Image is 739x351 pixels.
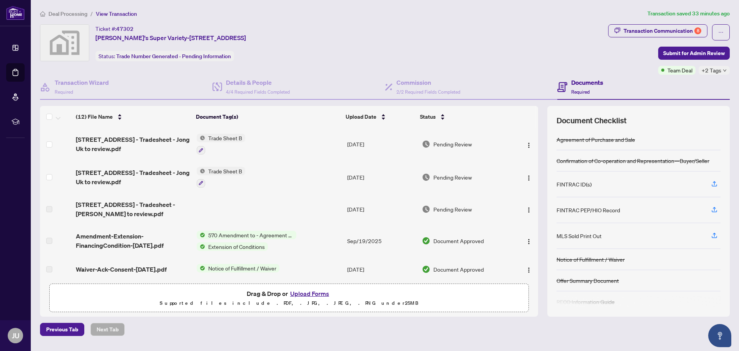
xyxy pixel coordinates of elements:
[343,106,417,128] th: Upload Date
[12,330,19,341] span: JU
[197,231,296,251] button: Status Icon570 Amendment to - Agreement of Purchase and Sale - CommercialStatus IconExtension of ...
[76,135,190,153] span: [STREET_ADDRESS] - Tradesheet - Jong Uk to review.pdf
[557,180,592,188] div: FINTRAC ID(s)
[344,161,419,194] td: [DATE]
[6,6,25,20] img: logo
[50,284,528,312] span: Drag & Drop orUpload FormsSupported files include .PDF, .JPG, .JPEG, .PNG under25MB
[708,324,731,347] button: Open asap
[526,207,532,213] img: Logo
[247,289,331,299] span: Drag & Drop or
[557,232,602,240] div: MLS Sold Print Out
[288,289,331,299] button: Upload Forms
[694,27,701,34] div: 8
[205,231,296,239] span: 570 Amendment to - Agreement of Purchase and Sale - Commercial
[433,265,484,274] span: Document Approved
[417,106,510,128] th: Status
[73,106,193,128] th: (12) File Name
[48,10,87,17] span: Deal Processing
[197,134,245,155] button: Status IconTrade Sheet B
[667,66,692,74] span: Team Deal
[205,134,245,142] span: Trade Sheet B
[658,47,730,60] button: Submit for Admin Review
[557,276,619,285] div: Offer Summary Document
[523,235,535,247] button: Logo
[55,78,109,87] h4: Transaction Wizard
[197,167,205,175] img: Status Icon
[76,265,167,274] span: Waiver-Ack-Consent-[DATE].pdf
[55,89,73,95] span: Required
[95,33,246,42] span: [PERSON_NAME]'s Super Variety-[STREET_ADDRESS]
[571,78,603,87] h4: Documents
[205,264,279,272] span: Notice of Fulfillment / Waiver
[346,113,376,121] span: Upload Date
[608,24,707,37] button: Transaction Communication8
[205,242,268,251] span: Extension of Conditions
[422,237,430,245] img: Document Status
[226,89,290,95] span: 4/4 Required Fields Completed
[422,205,430,213] img: Document Status
[557,255,625,264] div: Notice of Fulfillment / Waiver
[90,323,125,336] button: Next Tab
[46,323,78,336] span: Previous Tab
[557,115,627,126] span: Document Checklist
[40,11,45,17] span: home
[116,53,231,60] span: Trade Number Generated - Pending Information
[523,203,535,215] button: Logo
[226,78,290,87] h4: Details & People
[96,10,137,17] span: View Transaction
[422,140,430,148] img: Document Status
[396,78,460,87] h4: Commission
[557,206,620,214] div: FINTRAC PEP/HIO Record
[40,25,89,61] img: svg%3e
[571,89,590,95] span: Required
[702,66,721,75] span: +2 Tags
[197,167,245,188] button: Status IconTrade Sheet B
[344,257,419,282] td: [DATE]
[197,134,205,142] img: Status Icon
[523,138,535,150] button: Logo
[344,194,419,225] td: [DATE]
[76,200,190,218] span: [STREET_ADDRESS] - Tradesheet - [PERSON_NAME] to review.pdf
[95,51,234,61] div: Status:
[40,323,84,336] button: Previous Tab
[54,299,524,308] p: Supported files include .PDF, .JPG, .JPEG, .PNG under 25 MB
[116,25,134,32] span: 47302
[526,238,532,245] img: Logo
[433,237,484,245] span: Document Approved
[526,267,532,273] img: Logo
[344,225,419,257] td: Sep/19/2025
[523,171,535,183] button: Logo
[197,242,205,251] img: Status Icon
[526,142,532,148] img: Logo
[557,156,709,165] div: Confirmation of Co-operation and Representation—Buyer/Seller
[723,69,727,72] span: down
[647,9,730,18] article: Transaction saved 33 minutes ago
[197,264,279,272] button: Status IconNotice of Fulfillment / Waiver
[95,24,134,33] div: Ticket #:
[90,9,93,18] li: /
[718,30,724,35] span: ellipsis
[663,47,725,59] span: Submit for Admin Review
[433,205,472,213] span: Pending Review
[433,173,472,181] span: Pending Review
[557,135,635,144] div: Agreement of Purchase and Sale
[433,140,472,148] span: Pending Review
[422,265,430,274] img: Document Status
[197,264,205,272] img: Status Icon
[76,113,113,121] span: (12) File Name
[422,173,430,181] img: Document Status
[205,167,245,175] span: Trade Sheet B
[523,263,535,275] button: Logo
[76,232,190,250] span: Amendment-Extension-FinancingCondition-[DATE].pdf
[526,175,532,181] img: Logo
[197,231,205,239] img: Status Icon
[624,25,701,37] div: Transaction Communication
[344,128,419,161] td: [DATE]
[420,113,436,121] span: Status
[193,106,343,128] th: Document Tag(s)
[396,89,460,95] span: 2/2 Required Fields Completed
[76,168,190,186] span: [STREET_ADDRESS] - Tradesheet - Jong Uk to review.pdf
